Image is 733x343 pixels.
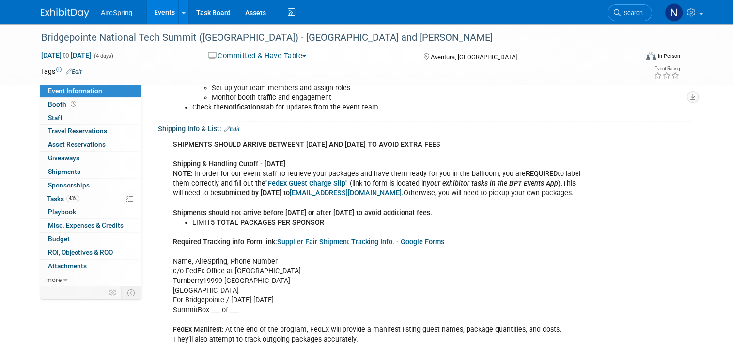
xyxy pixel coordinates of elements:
div: Event Format [586,50,680,65]
a: Booth [40,98,141,111]
b: REQUIRED [526,170,558,178]
b: FedEx Manifest [173,326,222,334]
td: Tags [41,66,82,76]
span: [DATE] [DATE] [41,51,92,60]
a: Sponsorships [40,179,141,192]
b: 5 TOTAL PACKAGES PER SPONSOR [211,218,324,227]
b: submitted by [DATE] to [218,189,290,197]
b: Required Tracking info Form link: [173,238,444,246]
span: Staff [48,114,62,122]
b: ). [558,179,562,187]
a: Asset Reservations [40,138,141,151]
a: Edit [66,68,82,75]
span: Sponsorships [48,181,90,189]
a: more [40,273,141,286]
span: Budget [48,235,70,243]
span: Misc. Expenses & Credits [48,221,124,229]
span: Aventura, [GEOGRAPHIC_DATA] [431,53,517,61]
a: Playbook [40,205,141,218]
b: SHIPMENTS SHOULD ARRIVE BETWEENT [DATE] AND [DATE] TO AVOID EXTRA FEES [173,140,440,149]
a: Edit [224,126,240,133]
td: Personalize Event Tab Strip [105,286,122,299]
button: Committed & Have Table [204,51,311,61]
span: Tasks [47,195,79,203]
a: Giveaways [40,152,141,165]
li: Set up your team members and assign roles [212,83,583,93]
img: ExhibitDay [41,8,89,18]
td: Toggle Event Tabs [122,286,141,299]
li: LIMIT [192,218,583,228]
span: 43% [66,195,79,202]
img: Format-Inperson.png [646,52,656,60]
a: Misc. Expenses & Credits [40,219,141,232]
a: Shipments [40,165,141,178]
div: Shipping Info & List: [158,122,692,134]
a: Attachments [40,260,141,273]
span: Playbook [48,208,76,216]
div: Event Rating [654,66,680,71]
li: Monitor booth traffic and engagement [212,93,583,103]
b: Shipments should not arrive before [DATE] or after [DATE] to avoid additional fees. [173,209,432,217]
a: Event Information [40,84,141,97]
span: AireSpring [101,9,132,16]
span: to [62,51,71,59]
span: Attachments [48,262,87,270]
a: Travel Reservations [40,125,141,138]
b: NOTE [173,170,191,178]
a: Staff [40,111,141,125]
a: "FedEx Guest Charge Slip" [265,179,348,187]
a: Supplier Fair Shipment Tracking Info. - Google Forms [277,238,444,246]
span: Shipments [48,168,80,175]
span: Booth not reserved yet [69,100,78,108]
a: Budget [40,233,141,246]
a: Tasks43% [40,192,141,205]
div: In-Person [657,52,680,60]
b: Shipping & Handling Cutoff - [DATE] [173,160,285,168]
span: Booth [48,100,78,108]
span: Travel Reservations [48,127,107,135]
span: Event Information [48,87,102,94]
b: Notifications [224,103,264,111]
span: Asset Reservations [48,140,106,148]
span: ROI, Objectives & ROO [48,249,113,256]
a: [EMAIL_ADDRESS][DOMAIN_NAME]. [290,189,404,197]
span: Giveaways [48,154,79,162]
a: Search [608,4,652,21]
a: ROI, Objectives & ROO [40,246,141,259]
span: (4 days) [93,53,113,59]
img: Natalie Pyron [665,3,683,22]
b: your exhibitor tasks in the BPT Events App [427,179,558,187]
span: more [46,276,62,283]
li: Check the tab for updates from the event team. [192,103,583,112]
div: Bridgepointe National Tech Summit ([GEOGRAPHIC_DATA]) - [GEOGRAPHIC_DATA] and [PERSON_NAME] [38,29,626,47]
span: Search [621,9,643,16]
